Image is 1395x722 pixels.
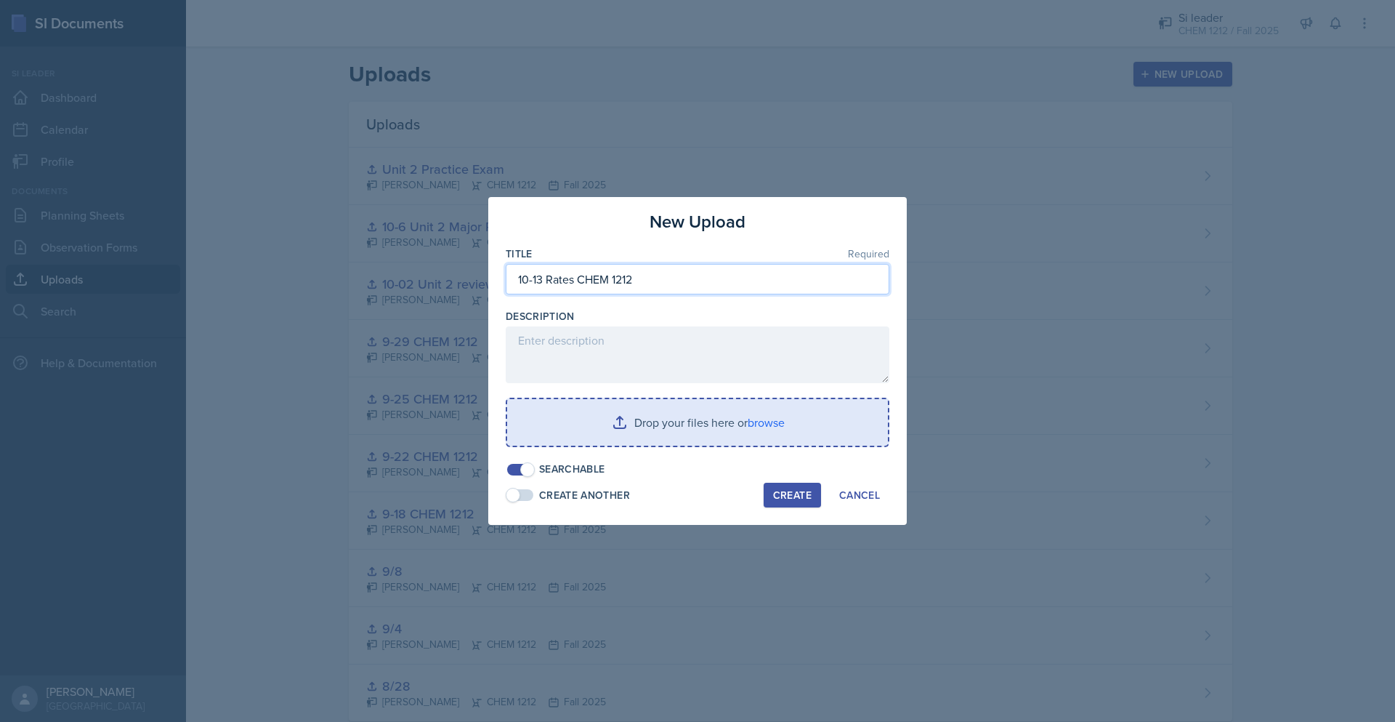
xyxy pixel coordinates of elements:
div: Create Another [539,488,630,503]
div: Cancel [839,489,880,501]
button: Cancel [830,483,889,508]
label: Title [506,246,533,261]
div: Create [773,489,812,501]
button: Create [764,483,821,508]
span: Required [848,249,889,259]
label: Description [506,309,575,324]
h3: New Upload [650,209,745,235]
div: Searchable [539,462,605,477]
input: Enter title [506,264,889,294]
